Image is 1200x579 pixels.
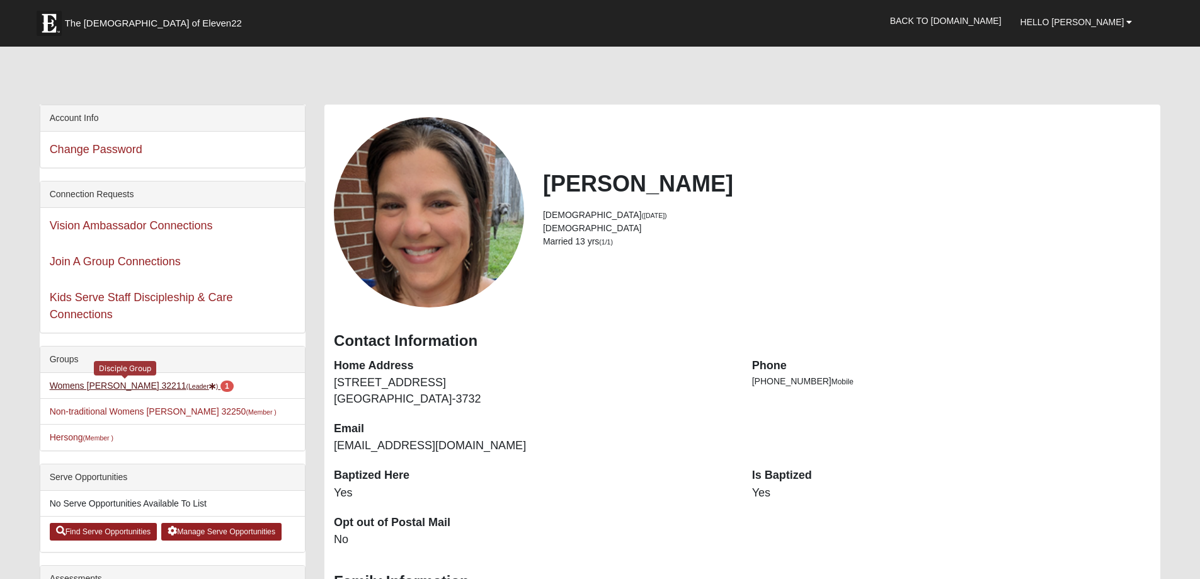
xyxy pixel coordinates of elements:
span: Hello [PERSON_NAME] [1020,17,1124,27]
div: Connection Requests [40,181,305,208]
dd: Yes [752,485,1151,502]
small: (Leader ) [186,382,218,390]
a: Non-traditional Womens [PERSON_NAME] 32250(Member ) [50,406,277,416]
small: (Member ) [83,434,113,442]
dt: Opt out of Postal Mail [334,515,733,531]
a: Womens [PERSON_NAME] 32211(Leader) 1 [50,381,234,391]
small: ([DATE]) [642,212,667,219]
li: [PHONE_NUMBER] [752,375,1151,388]
dd: [EMAIL_ADDRESS][DOMAIN_NAME] [334,438,733,454]
li: Married 13 yrs [543,235,1151,248]
dt: Phone [752,358,1151,374]
span: Mobile [831,377,854,386]
div: Groups [40,347,305,373]
a: Vision Ambassador Connections [50,219,213,232]
li: No Serve Opportunities Available To List [40,491,305,517]
dd: No [334,532,733,548]
a: Back to [DOMAIN_NAME] [881,5,1011,37]
li: [DEMOGRAPHIC_DATA] [543,209,1151,222]
a: View Fullsize Photo [334,117,524,307]
li: [DEMOGRAPHIC_DATA] [543,222,1151,235]
h3: Contact Information [334,332,1151,350]
div: Serve Opportunities [40,464,305,491]
span: number of pending members [220,381,234,392]
h2: [PERSON_NAME] [543,170,1151,197]
dd: [STREET_ADDRESS] [GEOGRAPHIC_DATA]-3732 [334,375,733,407]
span: The [DEMOGRAPHIC_DATA] of Eleven22 [65,17,242,30]
small: (Member ) [246,408,276,416]
img: Eleven22 logo [37,11,62,36]
dt: Is Baptized [752,467,1151,484]
dt: Home Address [334,358,733,374]
dt: Baptized Here [334,467,733,484]
div: Disciple Group [94,361,156,375]
a: The [DEMOGRAPHIC_DATA] of Eleven22 [30,4,282,36]
a: Kids Serve Staff Discipleship & Care Connections [50,291,233,321]
a: Hello [PERSON_NAME] [1011,6,1142,38]
dt: Email [334,421,733,437]
a: Change Password [50,143,142,156]
a: Hersong(Member ) [50,432,113,442]
a: Join A Group Connections [50,255,181,268]
a: Manage Serve Opportunities [161,523,282,541]
dd: Yes [334,485,733,502]
div: Account Info [40,105,305,132]
a: Find Serve Opportunities [50,523,157,541]
small: (1/1) [599,238,613,246]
